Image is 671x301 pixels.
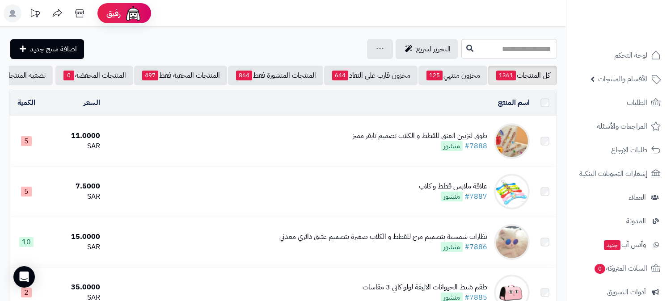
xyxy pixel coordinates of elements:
span: منشور [441,242,463,252]
span: 644 [332,71,348,80]
a: إشعارات التحويلات البنكية [572,163,666,184]
span: المدونة [626,215,646,227]
span: وآتس آب [603,238,646,251]
span: 2 [21,288,32,297]
span: تصفية المنتجات [3,70,46,81]
a: المنتجات المخفضة0 [55,66,133,85]
span: التحرير لسريع [416,44,451,54]
img: طوق لتزيين العنق للقطط و الكلاب تصميم تايقر مميز [494,123,530,159]
a: المنتجات المخفية فقط497 [134,66,227,85]
span: جديد [604,240,620,250]
div: 11.0000 [46,131,100,141]
a: اضافة منتج جديد [10,39,84,59]
span: العملاء [629,191,646,204]
div: 15.0000 [46,232,100,242]
span: 864 [236,71,252,80]
a: طلبات الإرجاع [572,139,666,161]
a: تحديثات المنصة [24,4,46,25]
span: المراجعات والأسئلة [597,120,647,133]
div: SAR [46,141,100,151]
a: #7888 [464,141,487,151]
div: علاقة ملابس قطط و كلاب [419,181,487,192]
a: #7887 [464,191,487,202]
span: 497 [142,71,158,80]
div: 35.0000 [46,282,100,293]
span: إشعارات التحويلات البنكية [579,167,647,180]
span: رفيق [106,8,121,19]
div: Open Intercom Messenger [13,266,35,288]
a: السعر [84,97,100,108]
a: المنتجات المنشورة فقط864 [228,66,323,85]
span: 1361 [496,71,516,80]
span: منشور [441,141,463,151]
span: السلات المتروكة [594,262,647,275]
span: الطلبات [627,96,647,109]
a: الكمية [17,97,35,108]
div: طوق لتزيين العنق للقطط و الكلاب تصميم تايقر مميز [353,131,487,141]
span: 10 [19,237,34,247]
a: مخزون منتهي125 [418,66,487,85]
a: #7886 [464,242,487,252]
span: لوحة التحكم [614,49,647,62]
a: السلات المتروكة0 [572,258,666,279]
div: نظارات شمسية بتصميم مرح للقطط و الكلاب صغيرة بتصميم عتيق دائري معدني [279,232,487,242]
a: لوحة التحكم [572,45,666,66]
span: أدوات التسويق [607,286,646,298]
a: مخزون قارب على النفاذ644 [324,66,418,85]
span: 0 [595,264,605,274]
div: طقم شنط الحيوانات الاليفة لولو كاتي 3 مقاسات [363,282,487,293]
a: المدونة [572,210,666,232]
img: علاقة ملابس قطط و كلاب [494,174,530,209]
a: وآتس آبجديد [572,234,666,255]
span: 125 [426,71,443,80]
a: كل المنتجات1361 [488,66,557,85]
a: المراجعات والأسئلة [572,116,666,137]
a: اسم المنتج [498,97,530,108]
div: SAR [46,242,100,252]
div: SAR [46,192,100,202]
a: العملاء [572,187,666,208]
span: 5 [21,136,32,146]
span: منشور [441,192,463,201]
a: التحرير لسريع [396,39,458,59]
img: نظارات شمسية بتصميم مرح للقطط و الكلاب صغيرة بتصميم عتيق دائري معدني [494,224,530,260]
img: ai-face.png [124,4,142,22]
span: اضافة منتج جديد [30,44,77,54]
div: 7.5000 [46,181,100,192]
span: 0 [63,71,74,80]
span: الأقسام والمنتجات [598,73,647,85]
a: الطلبات [572,92,666,113]
span: 5 [21,187,32,196]
span: طلبات الإرجاع [611,144,647,156]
